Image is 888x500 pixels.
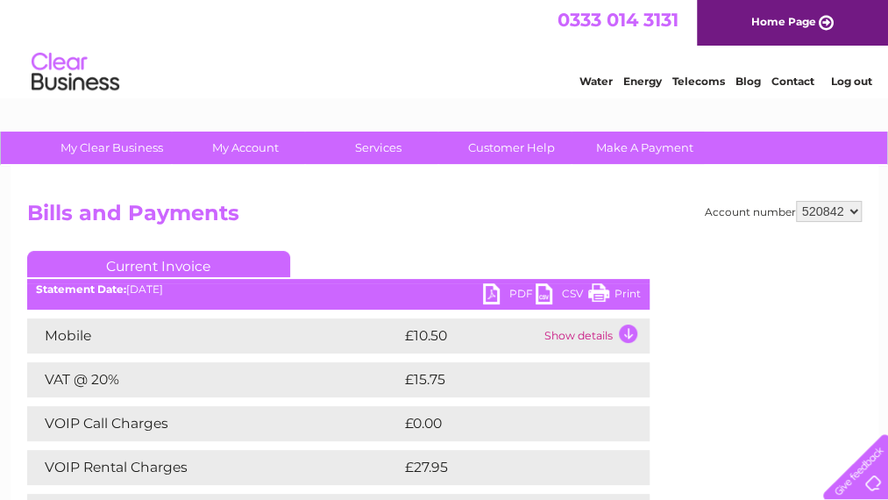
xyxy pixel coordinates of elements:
[31,10,859,85] div: Clear Business is a trading name of Verastar Limited (registered in [GEOGRAPHIC_DATA] No. 3667643...
[27,318,401,354] td: Mobile
[572,132,717,164] a: Make A Payment
[771,75,814,88] a: Contact
[439,132,584,164] a: Customer Help
[401,318,540,354] td: £10.50
[735,75,761,88] a: Blog
[27,450,401,485] td: VOIP Rental Charges
[27,201,862,234] h2: Bills and Payments
[579,75,613,88] a: Water
[27,283,650,296] div: [DATE]
[31,46,120,99] img: logo.png
[830,75,871,88] a: Log out
[401,450,614,485] td: £27.95
[173,132,317,164] a: My Account
[623,75,662,88] a: Energy
[27,406,401,441] td: VOIP Call Charges
[536,283,588,309] a: CSV
[588,283,641,309] a: Print
[672,75,725,88] a: Telecoms
[36,282,126,296] b: Statement Date:
[39,132,184,164] a: My Clear Business
[401,406,609,441] td: £0.00
[401,362,612,397] td: £15.75
[558,9,678,31] a: 0333 014 3131
[306,132,451,164] a: Services
[27,251,290,277] a: Current Invoice
[483,283,536,309] a: PDF
[705,201,862,222] div: Account number
[540,318,650,354] td: Show details
[27,362,401,397] td: VAT @ 20%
